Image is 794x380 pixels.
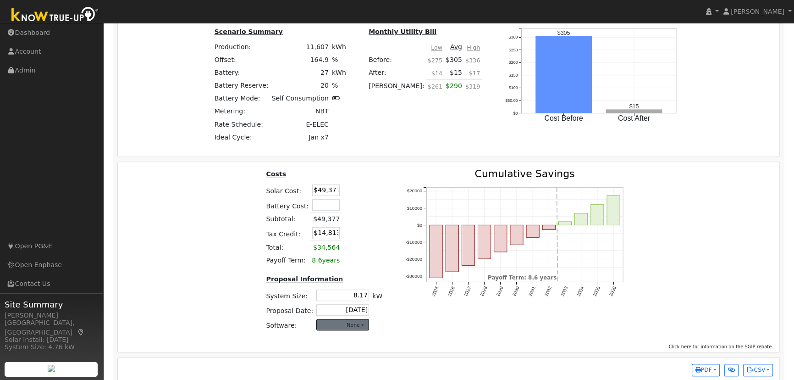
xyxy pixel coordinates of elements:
td: Battery: [213,66,270,79]
td: $17 [463,66,481,79]
div: [PERSON_NAME] [5,311,98,320]
text: 2026 [447,285,456,297]
button: PDF [692,364,720,377]
td: Battery Mode: [213,92,270,105]
img: Know True-Up [7,5,103,26]
td: kWh [330,66,347,79]
rect: onclick="" [446,225,458,272]
text: 2029 [496,285,505,297]
img: retrieve [48,365,55,372]
td: $34,564 [310,241,342,254]
td: $319 [463,79,481,98]
span: 8.6 [312,257,322,264]
button: None [316,319,369,330]
u: Avg [450,43,462,50]
text: 2025 [431,285,440,297]
td: Metering: [213,105,270,118]
button: CSV [743,364,773,377]
text: $0 [417,222,423,227]
rect: onclick="" [591,204,604,225]
td: $275 [426,53,444,66]
td: Payoff Term: [265,254,310,267]
text: $200 [509,60,518,65]
text: 2033 [560,285,569,297]
rect: onclick="" [606,110,662,113]
text: $0 [513,111,518,116]
td: Tax Credit: [265,226,310,241]
text: $305 [557,30,570,36]
text: $300 [509,35,518,39]
text: 2032 [544,285,553,297]
rect: onclick="" [575,213,588,225]
text: Payoff Term: 8.6 years [488,274,557,281]
text: $50.00 [505,98,518,103]
u: Costs [266,170,287,178]
td: Offset: [213,53,270,66]
td: Before: [367,53,426,66]
td: Production: [213,40,270,53]
button: Generate Report Link [724,364,739,377]
u: Proposal Information [266,275,343,283]
text: 2028 [479,285,488,297]
td: Subtotal: [265,212,310,226]
td: E-ELEC [270,118,330,131]
rect: onclick="" [527,225,540,237]
td: years [310,254,342,267]
span: [PERSON_NAME] [731,8,784,15]
text: $15 [629,103,639,110]
rect: onclick="" [478,225,491,259]
text: -$20000 [405,256,422,261]
rect: onclick="" [543,225,556,229]
td: $336 [463,53,481,66]
rect: onclick="" [462,225,475,265]
td: Battery Reserve: [213,79,270,92]
span: Site Summary [5,298,98,311]
td: After: [367,66,426,79]
div: Solar Install: [DATE] [5,335,98,345]
text: $10000 [407,205,423,210]
text: $150 [509,73,518,78]
u: Low [431,44,442,51]
td: $14 [426,66,444,79]
td: $305 [444,53,464,66]
text: 2035 [592,285,601,297]
td: 164.9 [270,53,330,66]
text: 2027 [463,285,472,297]
td: % [330,53,347,66]
div: [GEOGRAPHIC_DATA], [GEOGRAPHIC_DATA] [5,318,98,337]
td: Ideal Cycle: [213,131,270,144]
text: 2031 [528,285,537,297]
td: Battery Cost: [265,198,310,213]
text: 2030 [512,285,521,297]
td: kWh [330,40,347,53]
text: -$10000 [405,239,422,244]
td: $261 [426,79,444,98]
td: % [330,79,347,92]
text: Cost After [618,114,651,122]
rect: onclick="" [430,225,442,278]
text: Cumulative Savings [475,168,575,179]
td: $49,377 [310,212,342,226]
text: 2034 [576,285,585,297]
td: NBT [270,105,330,118]
text: $250 [509,48,518,52]
rect: onclick="" [510,225,523,245]
td: $15 [444,66,464,79]
td: kW [371,288,384,302]
text: -$30000 [405,273,422,278]
td: 11,607 [270,40,330,53]
span: PDF [695,367,712,373]
td: Rate Schedule: [213,118,270,131]
text: $20000 [407,188,423,193]
a: Map [77,329,85,336]
span: Click here for information on the SGIP rebate. [669,344,773,349]
rect: onclick="" [607,196,620,225]
td: 20 [270,79,330,92]
td: [PERSON_NAME]: [367,79,426,98]
u: High [467,44,480,51]
div: System Size: 4.76 kW [5,342,98,352]
text: Cost Before [544,114,583,122]
td: Proposal Date: [265,302,315,317]
u: Scenario Summary [215,28,283,35]
td: Solar Cost: [265,183,310,198]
